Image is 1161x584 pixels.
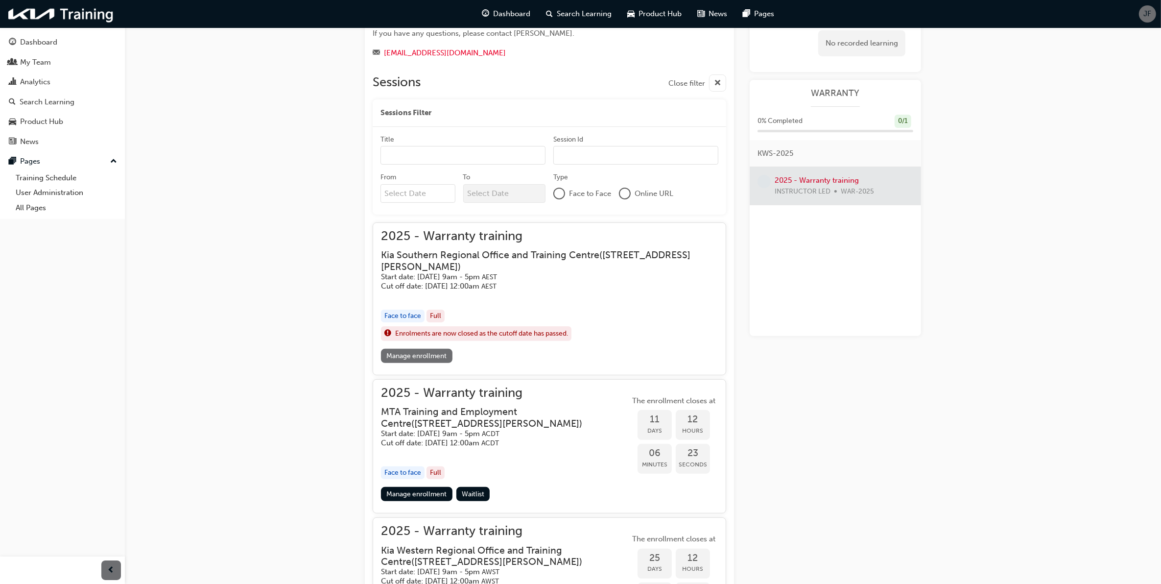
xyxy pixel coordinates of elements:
span: Hours [676,425,710,437]
a: Manage enrollment [381,349,452,363]
div: Session Id [553,135,583,145]
span: Pages [755,8,775,20]
a: guage-iconDashboard [474,4,539,24]
a: WARRANTY [758,88,913,99]
span: Waitlist [462,490,484,498]
a: news-iconNews [690,4,735,24]
span: 06 [638,448,672,459]
span: search-icon [546,8,553,20]
button: Close filter [668,74,726,92]
a: News [4,133,121,151]
div: Full [426,310,445,323]
span: Australian Eastern Standard Time AEST [481,282,497,291]
span: 2025 - Warranty training [381,526,630,537]
span: chart-icon [9,78,16,87]
span: Search Learning [557,8,612,20]
div: Face to face [381,310,425,323]
div: Type [553,172,568,182]
button: Waitlist [456,487,490,501]
a: Training Schedule [12,170,121,186]
span: 23 [676,448,710,459]
span: guage-icon [9,38,16,47]
div: Title [380,135,394,145]
h5: Start date: [DATE] 9am - 5pm [381,429,614,438]
a: Manage enrollment [381,487,452,501]
div: Full [426,466,445,480]
a: Search Learning [4,93,121,111]
span: 2025 - Warranty training [381,388,630,399]
a: [EMAIL_ADDRESS][DOMAIN_NAME] [384,49,506,57]
span: Australian Central Daylight Time ACDT [482,430,499,438]
span: guage-icon [482,8,490,20]
input: Title [380,146,545,165]
div: Email [373,47,691,59]
a: Analytics [4,73,121,91]
h3: Kia Western Regional Office and Training Centre ( [STREET_ADDRESS][PERSON_NAME] ) [381,545,614,568]
span: Enrolments are now closed as the cutoff date has passed. [395,328,568,340]
span: 11 [638,414,672,425]
span: Hours [676,563,710,575]
div: News [20,136,39,147]
h2: Sessions [373,74,421,92]
span: The enrollment closes at [630,534,718,545]
button: JF [1139,5,1156,23]
span: cross-icon [714,77,721,90]
h5: Cut off date: [DATE] 12:00am [381,438,614,448]
span: up-icon [110,155,117,168]
h5: Start date: [DATE] 9am - 5pm [381,272,702,282]
span: prev-icon [108,564,115,577]
input: Session Id [553,146,718,165]
button: Pages [4,152,121,170]
a: User Administration [12,185,121,200]
img: kia-training [5,4,118,24]
input: To [463,184,546,203]
span: news-icon [9,138,16,146]
span: Australian Eastern Standard Time AEST [482,273,497,281]
span: Product Hub [639,8,682,20]
h3: MTA Training and Employment Centre ( [STREET_ADDRESS][PERSON_NAME] ) [381,406,614,429]
span: Australian Central Daylight Time ACDT [481,439,499,447]
span: people-icon [9,58,16,67]
span: search-icon [9,98,16,107]
span: 12 [676,414,710,425]
span: pages-icon [743,8,751,20]
span: learningRecordVerb_NONE-icon [758,175,771,188]
span: JF [1144,8,1152,20]
div: Product Hub [20,116,63,127]
span: 2025 - Warranty training [381,231,718,242]
a: My Team [4,53,121,72]
div: No recorded learning [818,30,905,56]
span: Online URL [635,188,673,199]
div: From [380,172,396,182]
h5: Start date: [DATE] 9am - 5pm [381,567,614,577]
input: From [380,184,455,203]
span: KWS-2025 [758,148,793,159]
span: Close filter [668,78,705,89]
span: car-icon [9,118,16,126]
div: Dashboard [20,37,57,48]
span: Dashboard [494,8,531,20]
span: Australian Western Standard Time AWST [482,568,499,576]
div: 0 / 1 [895,115,911,128]
a: All Pages [12,200,121,216]
button: DashboardMy TeamAnalyticsSearch LearningProduct HubNews [4,31,121,152]
div: Search Learning [20,97,74,108]
div: If you have any questions, please contact [PERSON_NAME]. [373,28,691,39]
span: Days [638,425,672,437]
div: Face to face [381,466,425,480]
a: car-iconProduct Hub [620,4,690,24]
span: 0 % Completed [758,116,803,127]
span: News [709,8,728,20]
h5: Cut off date: [DATE] 12:00am [381,282,702,291]
a: Product Hub [4,113,121,131]
a: Dashboard [4,33,121,51]
span: pages-icon [9,157,16,166]
div: My Team [20,57,51,68]
span: The enrollment closes at [630,395,718,407]
div: To [463,172,471,182]
span: car-icon [628,8,635,20]
span: 25 [638,553,672,564]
